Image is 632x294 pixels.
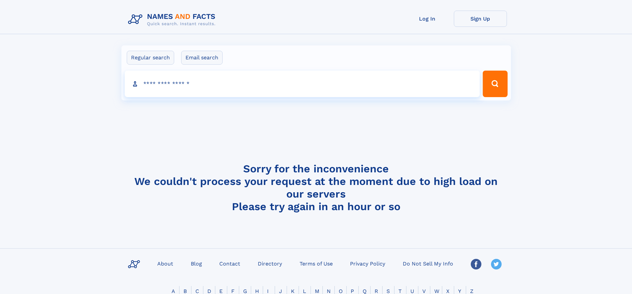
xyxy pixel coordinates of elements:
a: Directory [255,259,285,268]
button: Search Button [483,71,507,97]
a: Sign Up [454,11,507,27]
a: Blog [188,259,205,268]
a: Terms of Use [297,259,335,268]
a: Log In [401,11,454,27]
img: Twitter [491,259,502,269]
label: Regular search [127,51,174,65]
h4: Sorry for the inconvenience We couldn't process your request at the moment due to high load on ou... [125,162,507,213]
a: Do Not Sell My Info [400,259,456,268]
a: Contact [217,259,243,268]
a: About [155,259,176,268]
input: search input [125,71,480,97]
img: Logo Names and Facts [125,11,221,29]
label: Email search [181,51,223,65]
img: Facebook [471,259,481,269]
a: Privacy Policy [347,259,388,268]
